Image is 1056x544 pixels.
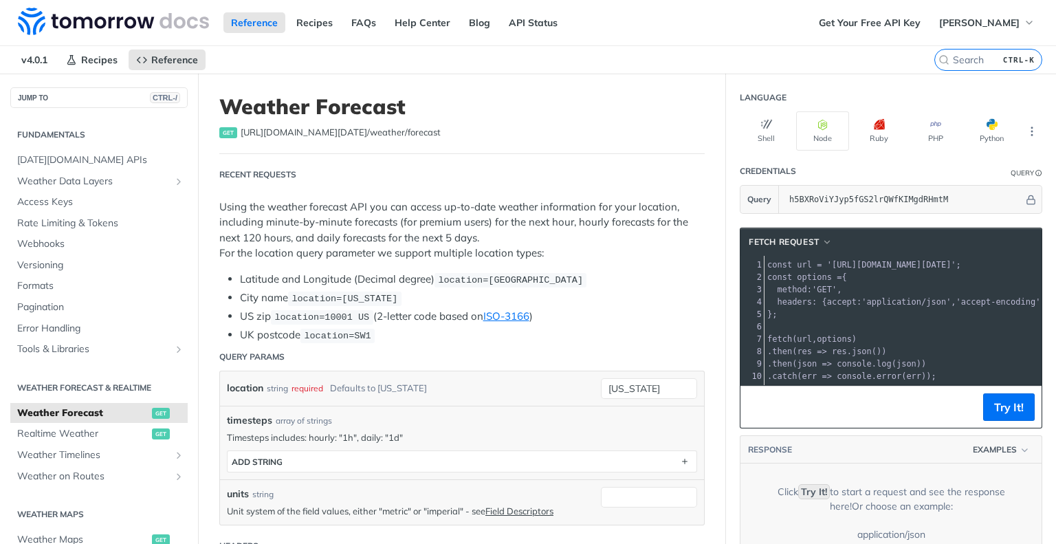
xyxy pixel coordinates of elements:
span: get [152,408,170,419]
span: . ( . ( )) [767,359,926,369]
div: string [267,378,288,398]
span: Tools & Libraries [17,342,170,356]
div: 2 [740,271,764,283]
div: ADD string [232,457,283,467]
button: Show subpages for Weather on Routes [173,471,184,482]
div: 8 [740,345,764,358]
a: Weather Forecastget [10,403,188,424]
h2: Weather Forecast & realtime [10,382,188,394]
span: => [822,359,832,369]
span: json [896,359,916,369]
p: Timesteps includes: hourly: "1h", daily: "1d" [227,431,697,444]
div: application/json [857,527,925,542]
span: [DATE][DOMAIN_NAME] APIs [17,153,184,167]
div: 1 [740,259,764,271]
label: location [227,378,263,398]
div: 3 [740,283,764,296]
span: console [837,359,872,369]
span: https://api.tomorrow.io/v4/weather/forecast [241,126,441,140]
span: get [219,127,237,138]
div: 7 [740,333,764,345]
div: Language [740,91,786,104]
div: Recent Requests [219,168,296,181]
div: QueryInformation [1011,168,1042,178]
button: Copy to clipboard [747,397,767,417]
button: [PERSON_NAME] [932,12,1042,33]
span: ( , ) [767,334,857,344]
a: Access Keys [10,192,188,213]
code: Try It! [798,484,830,499]
span: 'accept-encoding' [956,297,1041,307]
div: required [291,378,323,398]
button: Examples [968,443,1035,457]
button: Node [796,111,849,151]
a: Weather on RoutesShow subpages for Weather on Routes [10,466,188,487]
h2: Fundamentals [10,129,188,141]
div: 4 [740,296,764,308]
span: Examples [973,444,1017,456]
a: Webhooks [10,234,188,254]
span: res [797,347,812,356]
a: Recipes [289,12,340,33]
div: 6 [740,320,764,333]
img: Tomorrow.io Weather API Docs [18,8,209,35]
span: const [767,272,792,282]
span: CTRL-/ [150,92,180,103]
a: Formats [10,276,188,296]
button: Try It! [983,393,1035,421]
div: Credentials [740,165,796,177]
span: log [877,359,892,369]
a: Recipes [58,50,125,70]
a: Pagination [10,297,188,318]
div: Query [1011,168,1034,178]
a: Reference [223,12,285,33]
div: 5 [740,308,764,320]
span: Access Keys [17,195,184,209]
span: options [817,334,852,344]
kbd: CTRL-K [1000,53,1038,67]
a: Reference [129,50,206,70]
a: Get Your Free API Key [811,12,928,33]
span: = [837,272,841,282]
span: : , [767,285,842,294]
span: error [877,371,901,381]
span: . ( . ()) [767,347,887,356]
button: Query [740,186,779,213]
span: 'GET' [812,285,837,294]
span: Rate Limiting & Tokens [17,217,184,230]
span: => [822,371,832,381]
svg: Search [938,54,949,65]
button: Hide [1024,193,1038,206]
span: Realtime Weather [17,427,148,441]
button: More Languages [1022,121,1042,142]
p: Unit system of the field values, either "metric" or "imperial" - see [227,505,594,517]
a: Rate Limiting & Tokens [10,213,188,234]
span: then [772,359,792,369]
span: Formats [17,279,184,293]
span: { [767,272,847,282]
span: console [837,371,872,381]
button: JUMP TOCTRL-/ [10,87,188,108]
span: ; [767,260,961,270]
a: ISO-3166 [483,309,529,323]
span: options [797,272,832,282]
span: fetch Request [749,236,819,248]
div: array of strings [276,415,332,427]
span: Weather Data Layers [17,175,170,188]
span: 'application/json' [861,297,951,307]
a: API Status [501,12,565,33]
span: fetch [767,334,792,344]
span: err [906,371,921,381]
li: City name [240,290,705,306]
li: UK postcode [240,327,705,343]
button: Show subpages for Weather Data Layers [173,176,184,187]
span: accept [827,297,857,307]
span: = [817,260,822,270]
a: Weather Data LayersShow subpages for Weather Data Layers [10,171,188,192]
span: Error Handling [17,322,184,336]
span: Reference [151,54,198,66]
a: Realtime Weatherget [10,424,188,444]
a: Help Center [387,12,458,33]
input: apikey [782,186,1024,213]
span: Weather Forecast [17,406,148,420]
